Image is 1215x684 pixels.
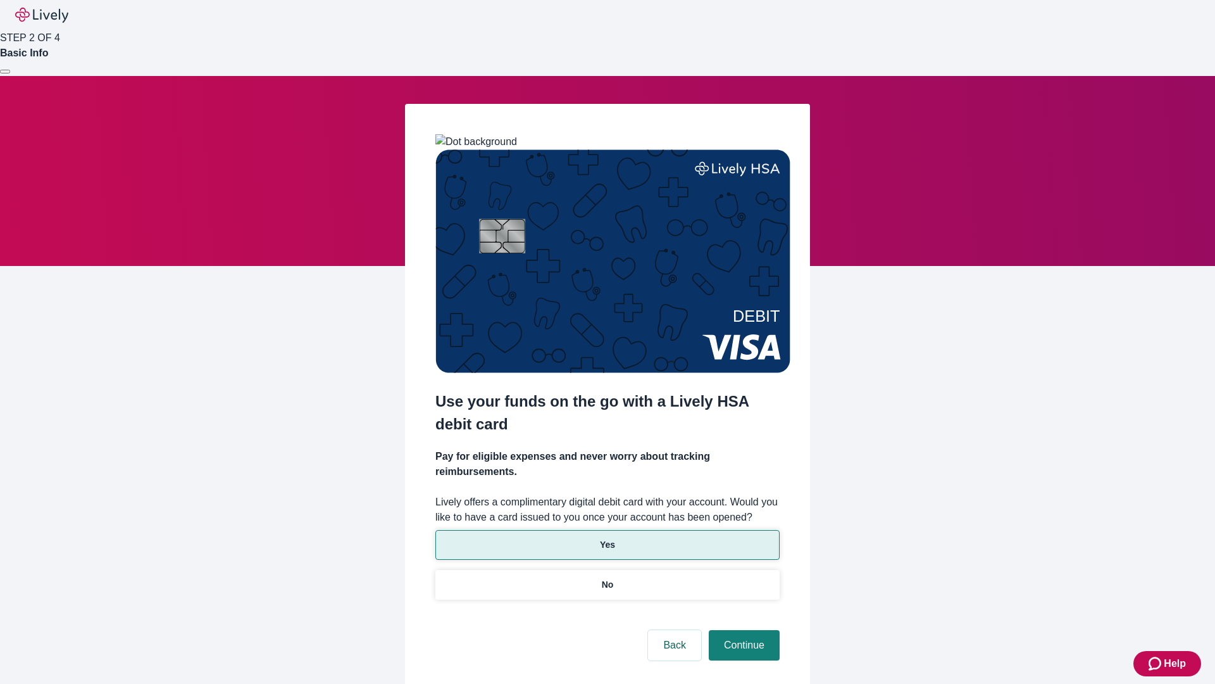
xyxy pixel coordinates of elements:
[648,630,701,661] button: Back
[435,530,780,560] button: Yes
[1164,656,1186,671] span: Help
[435,149,790,373] img: Debit card
[435,134,517,149] img: Dot background
[1149,656,1164,671] svg: Zendesk support icon
[435,570,780,600] button: No
[435,495,780,525] label: Lively offers a complimentary digital debit card with your account. Would you like to have a card...
[600,538,615,552] p: Yes
[15,8,68,23] img: Lively
[709,630,780,661] button: Continue
[435,390,780,436] h2: Use your funds on the go with a Lively HSA debit card
[1133,651,1201,676] button: Zendesk support iconHelp
[602,578,614,592] p: No
[435,449,780,479] h4: Pay for eligible expenses and never worry about tracking reimbursements.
